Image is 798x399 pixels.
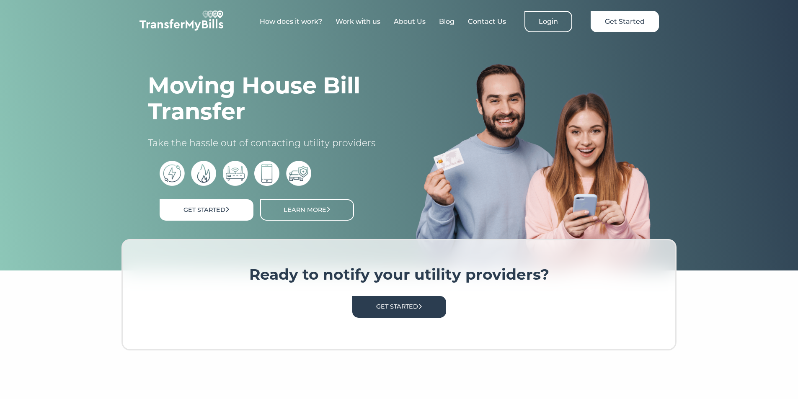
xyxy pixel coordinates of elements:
[148,137,382,149] p: Take the hassle out of contacting utility providers
[254,161,279,186] img: phone bill icon
[286,161,311,186] img: car insurance icon
[260,18,322,26] a: How does it work?
[591,11,659,32] a: Get Started
[139,10,223,31] img: TransferMyBills.com - Helping ease the stress of moving
[148,72,382,124] h1: Moving House Bill Transfer
[468,18,506,26] a: Contact Us
[439,18,455,26] a: Blog
[394,18,426,26] a: About Us
[160,161,185,186] img: electric bills icon
[148,265,650,284] h3: Ready to notify your utility providers?
[524,11,572,32] a: Login
[416,63,651,270] img: image%203.png
[336,18,380,26] a: Work with us
[223,161,248,186] img: broadband icon
[260,199,354,221] a: Learn More
[160,199,253,221] a: Get Started
[352,296,446,317] a: Get Started
[191,161,216,186] img: gas bills icon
